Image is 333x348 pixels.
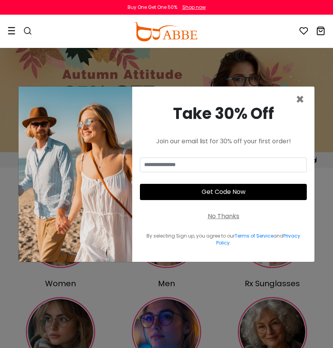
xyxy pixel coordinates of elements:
[296,93,304,107] button: Close
[208,212,239,221] div: No Thanks
[296,90,304,109] span: ×
[18,87,132,262] img: welcome
[140,137,307,146] div: Join our email list for 30% off your first order!
[182,4,206,11] div: Shop now
[140,233,307,246] div: By selecting Sign up, you agree to our and .
[216,233,301,246] a: Privacy Policy
[140,184,307,200] button: Get Code Now
[140,102,307,125] div: Take 30% Off
[178,4,206,10] a: Shop now
[134,22,197,41] img: abbeglasses.com
[235,233,273,239] a: Terms of Service
[128,4,177,11] div: Buy One Get One 50%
